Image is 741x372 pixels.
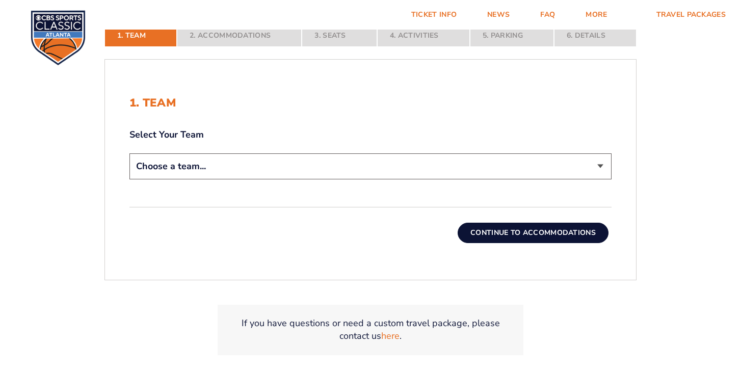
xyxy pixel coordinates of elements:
[129,96,612,110] h2: 1. Team
[230,317,511,342] p: If you have questions or need a custom travel package, please contact us .
[458,223,608,243] button: Continue To Accommodations
[129,128,612,141] label: Select Your Team
[381,330,400,342] a: here
[31,10,86,65] img: CBS Sports Classic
